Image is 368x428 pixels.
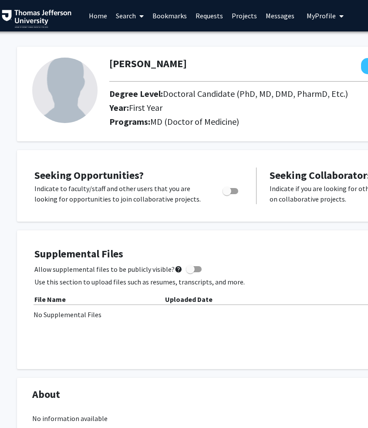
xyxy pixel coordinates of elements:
a: Projects [227,0,261,31]
a: Messages [261,0,299,31]
span: Seeking Opportunities? [34,168,144,182]
a: Search [111,0,148,31]
p: Indicate to faculty/staff and other users that you are looking for opportunities to join collabor... [34,183,206,204]
a: Home [84,0,111,31]
span: First Year [129,102,162,113]
span: Doctoral Candidate (PhD, MD, DMD, PharmD, Etc.) [163,88,348,99]
b: File Name [34,295,66,304]
img: Thomas Jefferson University Logo [2,10,71,28]
span: MD (Doctor of Medicine) [150,116,239,127]
span: My Profile [307,11,336,20]
b: Uploaded Date [165,295,213,304]
div: Toggle [219,183,243,196]
span: Allow supplemental files to be publicly visible? [34,264,182,274]
a: Requests [191,0,227,31]
mat-icon: help [175,264,182,274]
span: About [32,387,60,402]
h1: [PERSON_NAME] [109,58,187,70]
img: Profile Picture [32,58,98,123]
iframe: Chat [7,389,37,421]
a: Bookmarks [148,0,191,31]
